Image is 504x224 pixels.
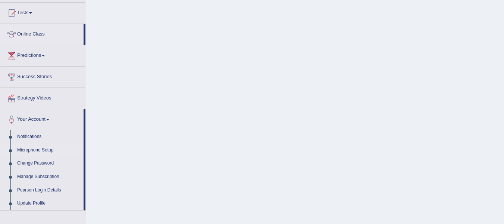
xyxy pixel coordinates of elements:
a: Update Profile [14,197,84,210]
a: Online Class [0,24,84,43]
a: Notifications [14,130,84,144]
a: Tests [0,3,85,21]
a: Strategy Videos [0,88,85,107]
a: Microphone Setup [14,144,84,157]
a: Manage Subscription [14,170,84,184]
a: Your Account [0,109,84,128]
a: Predictions [0,45,85,64]
a: Success Stories [0,67,85,85]
a: Pearson Login Details [14,184,84,197]
a: Change Password [14,157,84,170]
